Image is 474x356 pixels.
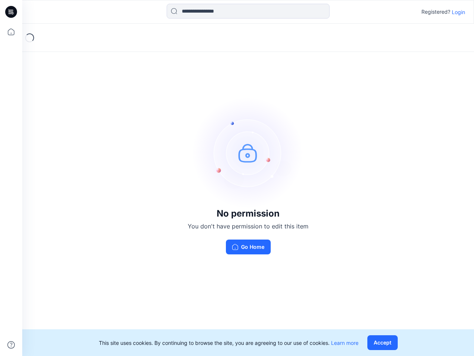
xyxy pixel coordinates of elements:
[421,7,450,16] p: Registered?
[193,97,304,208] img: no-perm.svg
[226,240,271,254] button: Go Home
[367,335,398,350] button: Accept
[188,222,308,231] p: You don't have permission to edit this item
[331,340,358,346] a: Learn more
[188,208,308,219] h3: No permission
[452,8,465,16] p: Login
[99,339,358,347] p: This site uses cookies. By continuing to browse the site, you are agreeing to our use of cookies.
